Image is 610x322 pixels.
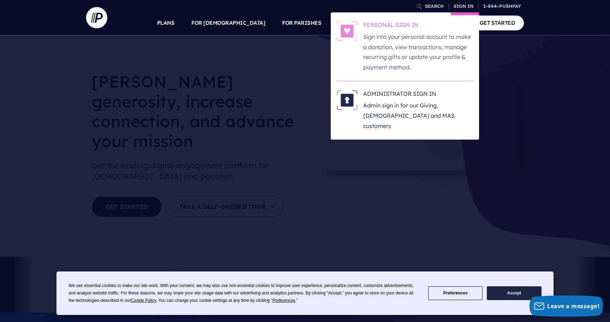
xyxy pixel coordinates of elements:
[282,11,321,35] a: FOR PARISHES
[131,298,156,303] span: Cookie Policy
[273,298,295,303] span: Preferences
[157,11,175,35] a: PLANS
[336,90,358,110] img: ADMINISTRATOR SIGN IN - Illustration
[363,32,473,72] p: Sign into your personal account to make a donation, view transactions, manage recurring gifts or ...
[338,11,370,35] a: SOLUTIONS
[387,11,411,35] a: EXPLORE
[363,21,473,31] h6: PERSONAL SIGN IN
[336,21,358,41] img: PERSONAL SIGN IN - Illustration
[487,286,541,300] button: Accept
[547,302,599,310] span: Leave a message!
[336,21,473,72] a: PERSONAL SIGN IN - Illustration PERSONAL SIGN IN Sign into your personal account to make a donati...
[68,282,420,304] div: We use essential cookies to make our site work. With your consent, we may also use non-essential ...
[471,16,524,30] a: GET STARTED
[56,271,554,315] div: Cookie Consent Prompt
[428,286,483,300] button: Preferences
[191,11,265,35] a: FOR [DEMOGRAPHIC_DATA]
[363,100,473,131] p: Admin sign in for our Giving, [DEMOGRAPHIC_DATA] and MAS customers
[363,90,473,100] h6: ADMINISTRATOR SIGN IN
[336,90,473,131] a: ADMINISTRATOR SIGN IN - Illustration ADMINISTRATOR SIGN IN Admin sign in for our Giving, [DEMOGRA...
[428,11,454,35] a: COMPANY
[530,295,603,317] button: Leave a message!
